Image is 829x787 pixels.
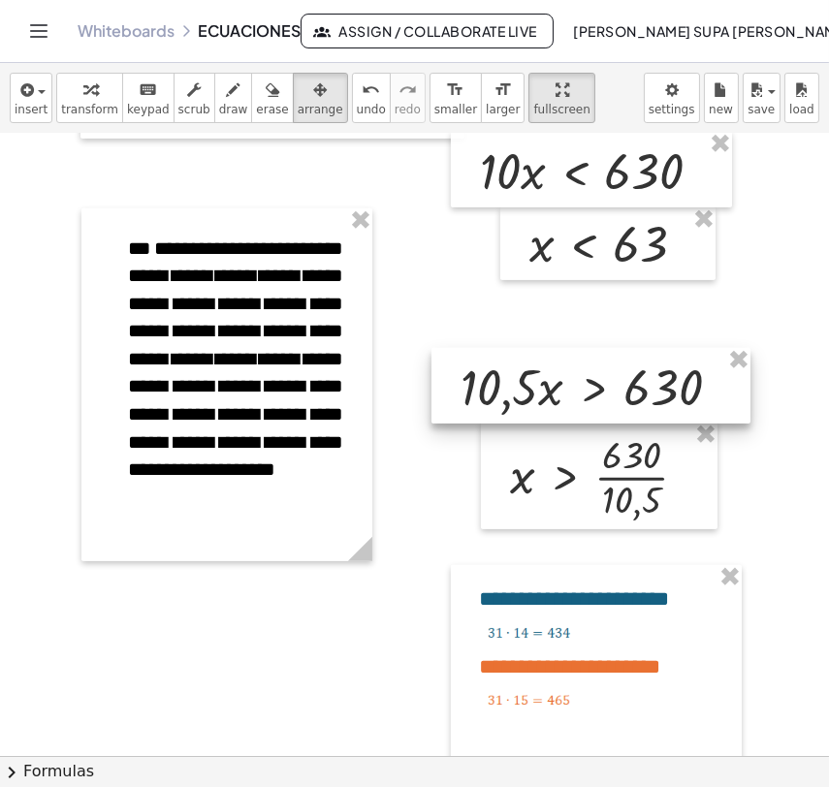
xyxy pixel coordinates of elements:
[15,103,48,116] span: insert
[219,103,248,116] span: draw
[301,14,554,48] button: Assign / Collaborate Live
[528,73,594,123] button: fullscreen
[61,103,118,116] span: transform
[399,79,417,102] i: redo
[23,16,54,47] button: Toggle navigation
[743,73,781,123] button: save
[139,79,157,102] i: keyboard
[122,73,175,123] button: keyboardkeypad
[56,73,123,123] button: transform
[78,21,175,41] a: Whiteboards
[127,103,170,116] span: keypad
[486,103,520,116] span: larger
[10,73,52,123] button: insert
[251,73,293,123] button: erase
[533,103,590,116] span: fullscreen
[362,79,380,102] i: undo
[293,73,348,123] button: arrange
[434,103,477,116] span: smaller
[357,103,386,116] span: undo
[317,22,537,40] span: Assign / Collaborate Live
[352,73,391,123] button: undoundo
[748,103,775,116] span: save
[174,73,215,123] button: scrub
[214,73,253,123] button: draw
[784,73,819,123] button: load
[709,103,733,116] span: new
[390,73,426,123] button: redoredo
[481,73,525,123] button: format_sizelarger
[298,103,343,116] span: arrange
[649,103,695,116] span: settings
[430,73,482,123] button: format_sizesmaller
[446,79,464,102] i: format_size
[178,103,210,116] span: scrub
[789,103,814,116] span: load
[256,103,288,116] span: erase
[395,103,421,116] span: redo
[644,73,700,123] button: settings
[494,79,512,102] i: format_size
[704,73,739,123] button: new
